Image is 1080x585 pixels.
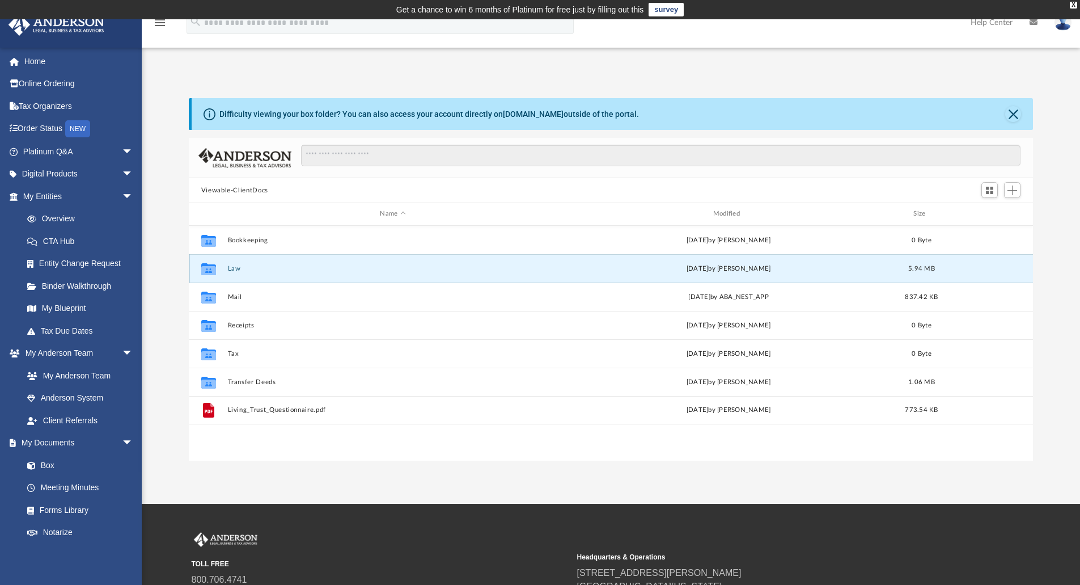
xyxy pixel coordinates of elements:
img: User Pic [1054,14,1071,31]
a: [DOMAIN_NAME] [503,110,564,119]
div: Name [227,209,558,219]
a: survey [649,3,684,16]
a: Tax Due Dates [16,319,150,342]
div: id [194,209,222,219]
button: Add [1004,182,1021,198]
button: Bookkeeping [227,237,558,244]
a: Client Referrals [16,409,145,432]
button: Viewable-ClientDocs [201,186,268,196]
a: Notarize [16,521,145,544]
span: 5.94 MB [908,265,935,271]
span: 773.54 KB [905,407,938,413]
a: [STREET_ADDRESS][PERSON_NAME] [577,568,742,578]
a: Order StatusNEW [8,117,150,141]
span: 0 Byte [912,237,931,243]
img: Anderson Advisors Platinum Portal [5,14,108,36]
button: Law [227,265,558,272]
span: 0 Byte [912,350,931,356]
span: arrow_drop_down [122,544,145,567]
a: Online Ordering [8,73,150,95]
div: NEW [65,120,90,137]
button: Close [1005,106,1021,122]
div: close [1070,2,1077,9]
span: 837.42 KB [905,293,938,300]
a: My Anderson Teamarrow_drop_down [8,342,145,365]
small: TOLL FREE [192,559,569,569]
div: Difficulty viewing your box folder? You can also access your account directly on outside of the p... [219,108,639,120]
a: Entity Change Request [16,252,150,275]
a: Home [8,50,150,73]
i: search [189,15,202,28]
div: [DATE] by [PERSON_NAME] [563,405,893,415]
span: 1.06 MB [908,378,935,385]
span: arrow_drop_down [122,140,145,163]
div: [DATE] by [PERSON_NAME] [563,263,893,273]
div: Size [899,209,944,219]
a: My Anderson Team [16,364,139,387]
button: Tax [227,350,558,357]
span: arrow_drop_down [122,342,145,365]
a: My Documentsarrow_drop_down [8,432,145,454]
a: Overview [16,208,150,230]
div: Modified [563,209,894,219]
a: Online Learningarrow_drop_down [8,544,145,566]
div: [DATE] by [PERSON_NAME] [563,348,893,359]
a: Forms Library [16,499,139,521]
button: Mail [227,293,558,301]
div: Get a chance to win 6 months of Platinum for free just by filling out this [396,3,644,16]
div: grid [189,226,1034,461]
div: [DATE] by [PERSON_NAME] [563,320,893,330]
img: Anderson Advisors Platinum Portal [192,532,260,547]
a: Platinum Q&Aarrow_drop_down [8,140,150,163]
small: Headquarters & Operations [577,552,955,562]
i: menu [153,16,167,30]
a: My Entitiesarrow_drop_down [8,185,150,208]
a: CTA Hub [16,230,150,252]
a: Box [16,454,139,477]
a: menu [153,22,167,30]
a: 800.706.4741 [192,575,247,584]
span: 0 Byte [912,322,931,328]
button: Transfer Deeds [227,378,558,386]
span: arrow_drop_down [122,185,145,208]
a: Anderson System [16,387,145,410]
input: Search files and folders [301,145,1020,166]
span: arrow_drop_down [122,432,145,455]
a: Tax Organizers [8,95,150,117]
div: [DATE] by ABA_NEST_APP [563,292,893,302]
button: Living_Trust_Questionnaire.pdf [227,406,558,414]
a: Binder Walkthrough [16,275,150,297]
a: Digital Productsarrow_drop_down [8,163,150,186]
div: id [949,209,1028,219]
button: Receipts [227,322,558,329]
span: arrow_drop_down [122,163,145,186]
div: [DATE] by [PERSON_NAME] [563,377,893,387]
div: [DATE] by [PERSON_NAME] [563,235,893,245]
a: Meeting Minutes [16,477,145,499]
button: Switch to Grid View [981,182,998,198]
a: My Blueprint [16,297,145,320]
